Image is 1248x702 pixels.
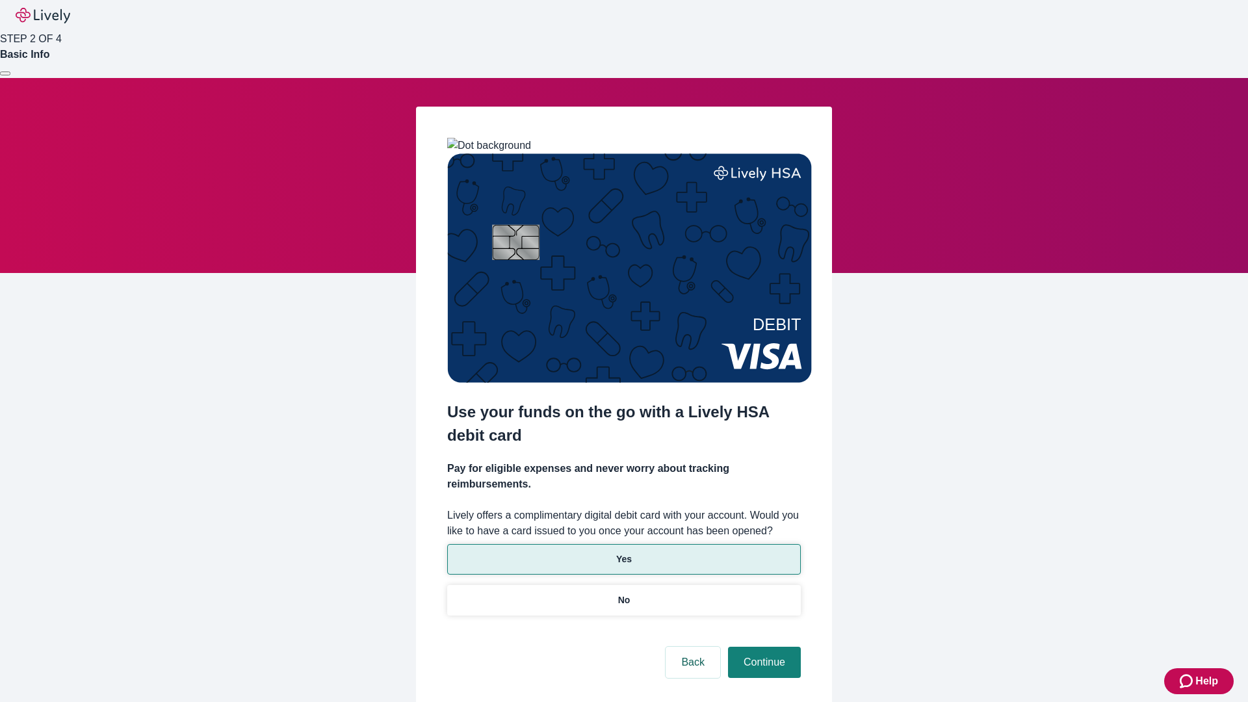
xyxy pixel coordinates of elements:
[447,461,801,492] h4: Pay for eligible expenses and never worry about tracking reimbursements.
[618,593,630,607] p: No
[447,585,801,616] button: No
[447,138,531,153] img: Dot background
[1195,673,1218,689] span: Help
[16,8,70,23] img: Lively
[447,400,801,447] h2: Use your funds on the go with a Lively HSA debit card
[728,647,801,678] button: Continue
[1164,668,1234,694] button: Zendesk support iconHelp
[447,153,812,383] img: Debit card
[616,552,632,566] p: Yes
[447,544,801,575] button: Yes
[1180,673,1195,689] svg: Zendesk support icon
[666,647,720,678] button: Back
[447,508,801,539] label: Lively offers a complimentary digital debit card with your account. Would you like to have a card...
